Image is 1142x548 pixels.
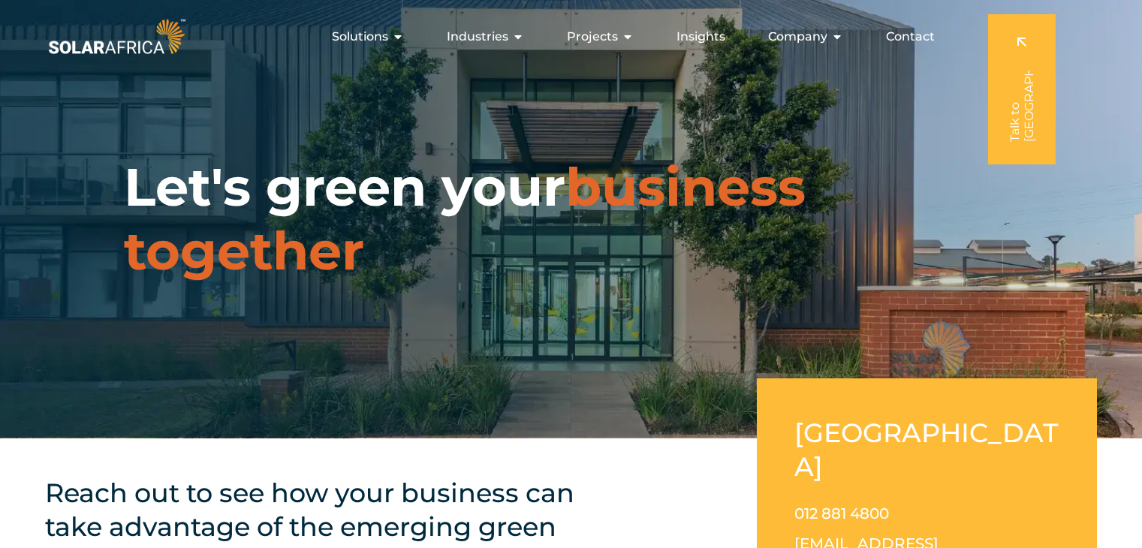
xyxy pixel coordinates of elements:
span: Industries [447,28,508,46]
a: Contact [886,28,935,46]
nav: Menu [188,22,947,52]
span: Solutions [332,28,388,46]
span: business together [124,155,806,283]
h2: [GEOGRAPHIC_DATA] [794,416,1059,483]
a: 012 881 4800 [794,504,889,522]
span: Projects [567,28,618,46]
a: Insights [676,28,725,46]
div: Menu Toggle [188,22,947,52]
span: Company [768,28,827,46]
h1: Let's green your [124,155,1018,283]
